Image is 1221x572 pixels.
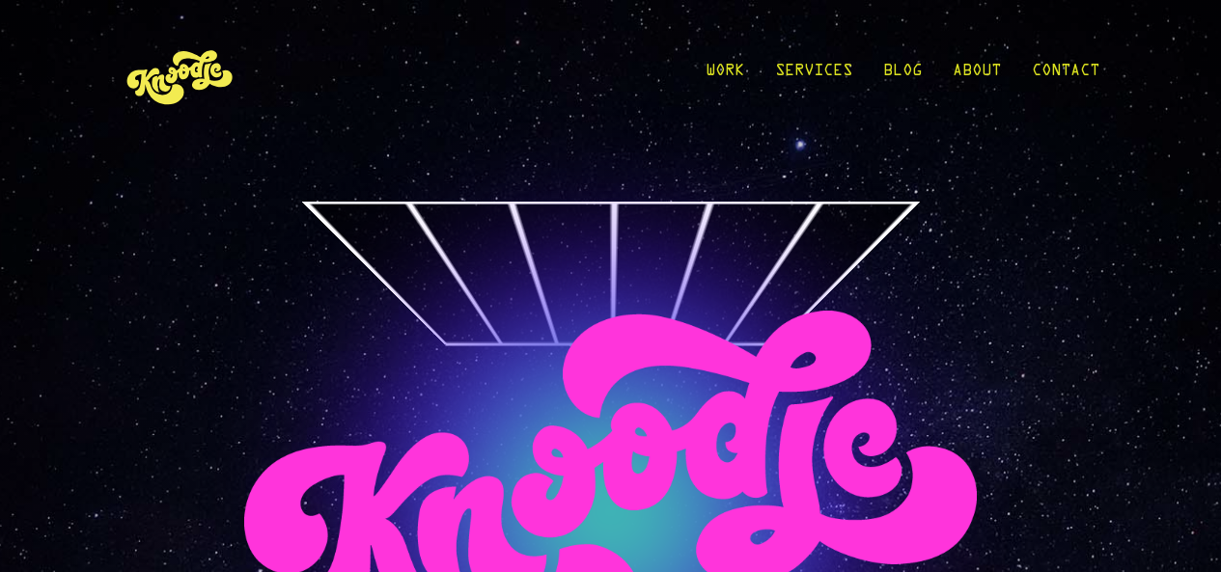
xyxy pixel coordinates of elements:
[953,31,1001,121] a: About
[123,31,238,121] img: KnoLogo(yellow)
[883,31,922,121] a: Blog
[1032,31,1099,121] a: Contact
[775,31,852,121] a: Services
[706,31,744,121] a: Work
